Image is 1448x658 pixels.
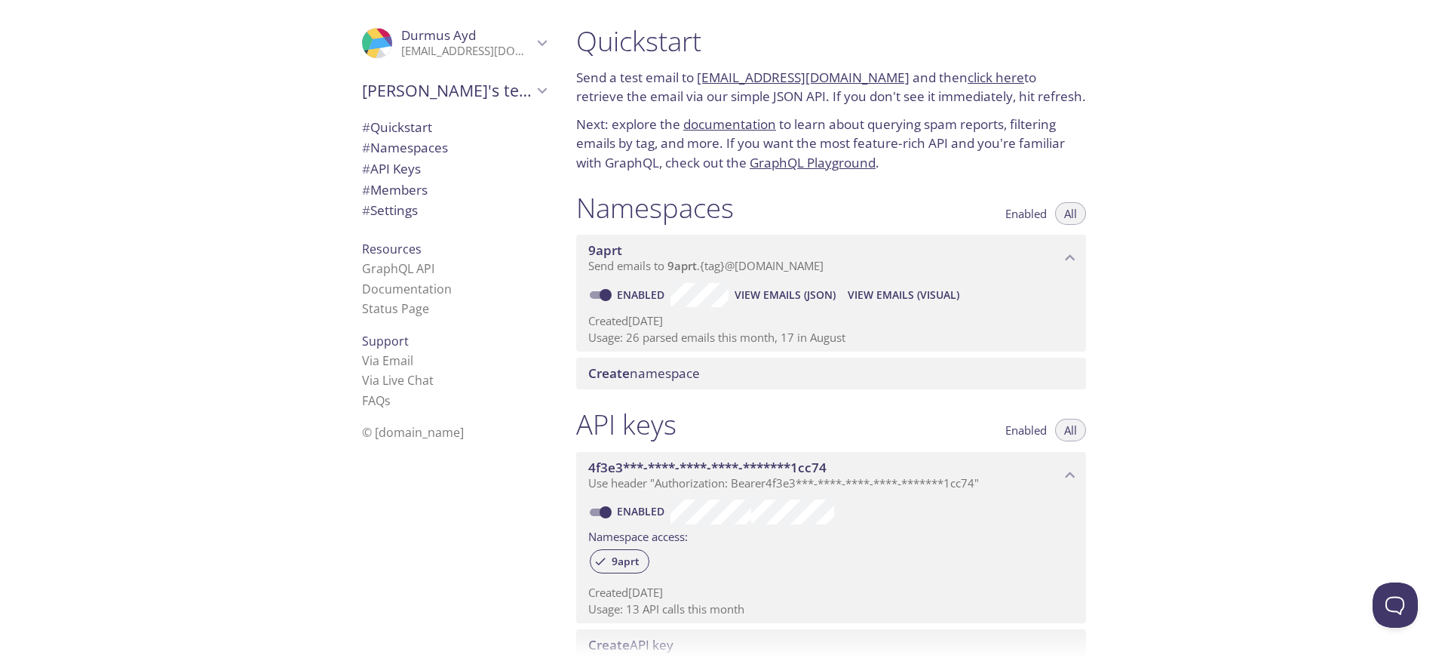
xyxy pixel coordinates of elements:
[576,68,1086,106] p: Send a test email to and then to retrieve the email via our simple JSON API. If you don't see it ...
[350,18,558,68] div: Durmus Ayd
[362,80,532,101] span: [PERSON_NAME]'s team
[588,585,1074,601] p: Created [DATE]
[362,181,428,198] span: Members
[588,601,1074,617] p: Usage: 13 API calls this month
[1055,202,1086,225] button: All
[350,158,558,180] div: API Keys
[615,504,670,518] a: Enabled
[362,260,434,277] a: GraphQL API
[848,286,959,304] span: View Emails (Visual)
[362,181,370,198] span: #
[576,235,1086,281] div: 9aprt namespace
[996,419,1056,441] button: Enabled
[362,281,452,297] a: Documentation
[615,287,670,302] a: Enabled
[362,424,464,441] span: © [DOMAIN_NAME]
[350,117,558,138] div: Quickstart
[590,549,649,573] div: 9aprt
[603,555,649,568] span: 9aprt
[996,202,1056,225] button: Enabled
[362,160,370,177] span: #
[697,69,910,86] a: [EMAIL_ADDRESS][DOMAIN_NAME]
[729,283,842,307] button: View Emails (JSON)
[667,258,697,273] span: 9aprt
[401,44,532,59] p: [EMAIL_ADDRESS][DOMAIN_NAME]
[362,241,422,257] span: Resources
[362,333,409,349] span: Support
[588,258,824,273] span: Send emails to . {tag} @[DOMAIN_NAME]
[362,160,421,177] span: API Keys
[576,24,1086,58] h1: Quickstart
[350,71,558,110] div: Durmus's team
[362,201,370,219] span: #
[576,358,1086,389] div: Create namespace
[735,286,836,304] span: View Emails (JSON)
[350,137,558,158] div: Namespaces
[1055,419,1086,441] button: All
[968,69,1024,86] a: click here
[588,241,622,259] span: 9aprt
[401,26,476,44] span: Durmus Ayd
[362,201,418,219] span: Settings
[842,283,965,307] button: View Emails (Visual)
[588,364,630,382] span: Create
[576,191,734,225] h1: Namespaces
[588,524,688,546] label: Namespace access:
[1373,583,1418,628] iframe: Help Scout Beacon - Open
[588,313,1074,329] p: Created [DATE]
[362,118,370,136] span: #
[750,154,876,171] a: GraphQL Playground
[362,352,413,369] a: Via Email
[588,364,700,382] span: namespace
[362,372,434,389] a: Via Live Chat
[362,139,448,156] span: Namespaces
[350,200,558,221] div: Team Settings
[362,139,370,156] span: #
[576,115,1086,173] p: Next: explore the to learn about querying spam reports, filtering emails by tag, and more. If you...
[350,180,558,201] div: Members
[362,392,391,409] a: FAQ
[362,300,429,317] a: Status Page
[683,115,776,133] a: documentation
[362,118,432,136] span: Quickstart
[588,330,1074,346] p: Usage: 26 parsed emails this month, 17 in August
[576,407,676,441] h1: API keys
[385,392,391,409] span: s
